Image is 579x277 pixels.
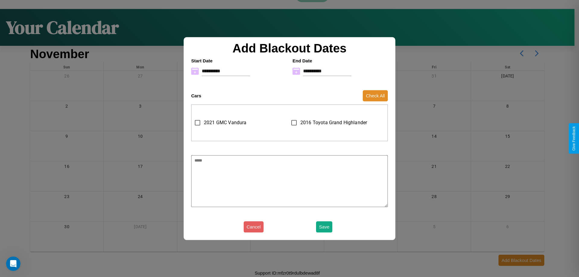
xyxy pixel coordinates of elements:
h4: End Date [293,58,388,63]
div: Give Feedback [572,126,576,151]
button: Check All [363,90,388,101]
h4: Start Date [191,58,286,63]
span: 2021 GMC Vandura [204,119,246,126]
iframe: Intercom live chat [6,257,21,271]
button: Cancel [244,221,264,232]
span: 2016 Toyota Grand Highlander [300,119,367,126]
h2: Add Blackout Dates [188,42,391,55]
button: Save [316,221,332,232]
h4: Cars [191,93,201,98]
